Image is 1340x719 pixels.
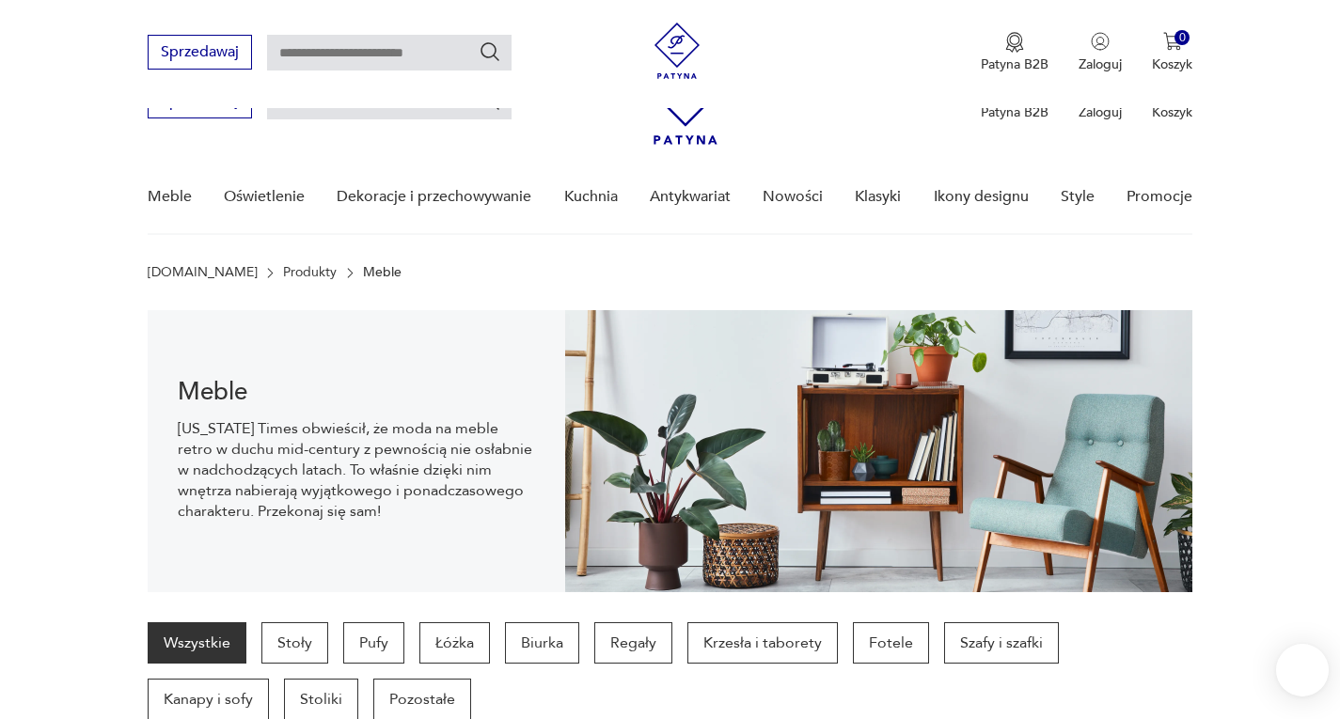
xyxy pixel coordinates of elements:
[763,161,823,233] a: Nowości
[1079,32,1122,73] button: Zaloguj
[479,40,501,63] button: Szukaj
[337,161,531,233] a: Dekoracje i przechowywanie
[148,47,252,60] a: Sprzedawaj
[1079,55,1122,73] p: Zaloguj
[1152,32,1192,73] button: 0Koszyk
[934,161,1029,233] a: Ikony designu
[1174,30,1190,46] div: 0
[148,35,252,70] button: Sprzedawaj
[1091,32,1110,51] img: Ikonka użytkownika
[1061,161,1095,233] a: Style
[981,32,1048,73] a: Ikona medaluPatyna B2B
[565,310,1192,592] img: Meble
[944,622,1059,664] a: Szafy i szafki
[564,161,618,233] a: Kuchnia
[1276,644,1329,696] iframe: Smartsupp widget button
[1127,161,1192,233] a: Promocje
[343,622,404,664] a: Pufy
[178,418,536,522] p: [US_STATE] Times obwieścił, że moda na meble retro w duchu mid-century z pewnością nie osłabnie w...
[981,32,1048,73] button: Patyna B2B
[148,622,246,664] a: Wszystkie
[178,381,536,403] h1: Meble
[261,622,328,664] a: Stoły
[981,55,1048,73] p: Patyna B2B
[650,161,731,233] a: Antykwariat
[283,265,337,280] a: Produkty
[505,622,579,664] a: Biurka
[1152,55,1192,73] p: Koszyk
[224,161,305,233] a: Oświetlenie
[981,103,1048,121] p: Patyna B2B
[1005,32,1024,53] img: Ikona medalu
[1079,103,1122,121] p: Zaloguj
[148,265,258,280] a: [DOMAIN_NAME]
[419,622,490,664] a: Łóżka
[594,622,672,664] a: Regały
[855,161,901,233] a: Klasyki
[1152,103,1192,121] p: Koszyk
[363,265,402,280] p: Meble
[687,622,838,664] a: Krzesła i taborety
[1163,32,1182,51] img: Ikona koszyka
[853,622,929,664] a: Fotele
[649,23,705,79] img: Patyna - sklep z meblami i dekoracjami vintage
[148,96,252,109] a: Sprzedawaj
[148,161,192,233] a: Meble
